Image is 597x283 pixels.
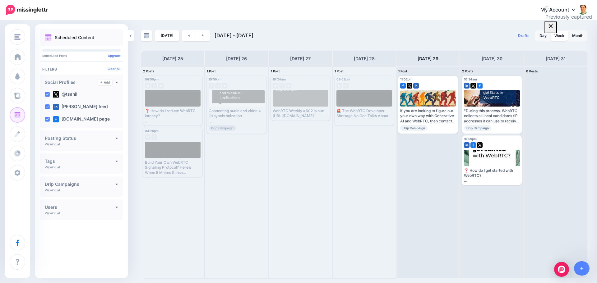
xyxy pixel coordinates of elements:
div: Build Your Own WebRTC Signaling Protocol? Here’s When It Makes Sense Why use a proprietary signal... [145,160,201,175]
div: ❓ How do I get started with WebRTC? 👨‍🏫 WebRTC training courses... we have a few of them 🆓 Some a... [464,168,520,183]
img: linkedin-square.png [464,83,470,89]
img: calendar.png [45,34,52,41]
span: 1 Post [398,69,407,73]
h4: Tags [45,159,115,163]
img: menu.png [14,34,21,40]
img: linkedin-grey-square.png [145,83,150,89]
span: 11:02pm [400,77,412,81]
h4: [DATE] 29 [418,55,438,62]
a: Drafts [514,30,533,41]
img: twitter-square.png [53,91,59,98]
span: 2 Posts [143,69,155,73]
img: linkedin-square.png [413,83,419,89]
h4: [DATE] 30 [482,55,502,62]
span: 1 Post [335,69,344,73]
img: Missinglettr [6,5,48,15]
span: Drip Campaign [464,125,491,131]
a: Upgrade [108,54,121,57]
h4: [DATE] 25 [162,55,183,62]
h4: Posting Status [45,136,115,140]
span: 04:28pm [145,129,159,133]
img: facebook-grey-square.png [151,134,157,140]
h4: [DATE] 26 [226,55,247,62]
span: 0 Posts [526,69,538,73]
img: twitter-grey-square.png [273,83,278,89]
img: calendar-grey-darker.png [144,33,149,39]
p: Viewing all [45,142,60,146]
img: linkedin-square.png [53,104,59,110]
a: Add [98,80,112,85]
img: facebook-grey-square.png [343,83,349,89]
img: facebook-grey-square.png [209,83,214,89]
h4: Filters [42,67,121,71]
img: linkedin-grey-square.png [286,83,291,89]
img: twitter-square.png [470,83,476,89]
img: linkedin-grey-square.png [215,83,221,89]
p: Viewing all [45,188,60,192]
span: 2 Posts [462,69,474,73]
span: Drafts [518,34,530,38]
img: twitter-grey-square.png [158,83,164,89]
a: Clear All [108,67,121,71]
h4: [DATE] 28 [354,55,375,62]
span: Drip Campaign [400,125,428,131]
img: facebook-grey-square.png [279,83,285,89]
img: facebook-grey-square.png [151,83,157,89]
img: facebook-square.png [477,83,483,89]
label: @tsahil [53,91,77,98]
img: facebook-square.png [470,142,476,148]
img: facebook-square.png [53,116,59,122]
a: Day [536,31,550,41]
img: linkedin-grey-square.png [336,83,342,89]
span: 10:59pm [464,137,477,141]
label: [PERSON_NAME] feed [53,104,108,110]
h4: [DATE] 27 [290,55,311,62]
div: ❓ How do I reduce WebRTC latency? 📫 You put your servers as close as possible to your users 📪 Sig... [145,108,201,124]
div: Connecting audio and video = lip synchronization Read more 👉 [URL][DOMAIN_NAME] [209,108,264,124]
span: 10:59pm [209,77,221,81]
h4: [DATE] 31 [546,55,566,62]
div: "During this process, WebRTC collects all local candidates (IP addresses it can use to receive me... [464,108,520,124]
label: [DOMAIN_NAME] page [53,116,110,122]
p: Viewing all [45,165,60,169]
a: Month [568,31,587,41]
p: Viewing all [45,211,60,215]
span: Drip Campaign [209,125,236,131]
a: My Account [534,2,588,18]
h4: Drip Campaigns [45,182,115,186]
span: 10:34am [464,77,477,81]
p: Scheduled Posts [42,54,121,57]
span: 1 Post [207,69,216,73]
img: twitter-square.png [407,83,412,89]
span: 09:09pm [336,77,350,81]
a: Week [551,31,568,41]
a: [DATE] [155,30,179,41]
span: 1 Post [271,69,280,73]
h4: Users [45,205,115,209]
div: Open Intercom Messenger [554,262,569,277]
img: linkedin-square.png [464,142,470,148]
div: WebRTC Weekly #602 is out: [URL][DOMAIN_NAME] [273,108,328,119]
img: twitter-grey-square.png [222,83,227,89]
div: If you are looking to figure out your own way with Generative AI and WebRTC, then contact me. Rea... [400,108,456,124]
span: 10:24am [273,77,286,81]
div: 🚨 The WebRTC Developer Shortage No One Talks About WebRTC is exploding 📈 - but where are the deve... [336,108,392,124]
h4: Social Profiles [45,80,98,84]
img: twitter-square.png [477,142,483,148]
p: Scheduled Content [55,35,94,40]
span: [DATE] - [DATE] [215,32,253,39]
span: 06:09pm [145,77,159,81]
img: linkedin-grey-square.png [145,134,150,140]
img: facebook-square.png [400,83,406,89]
